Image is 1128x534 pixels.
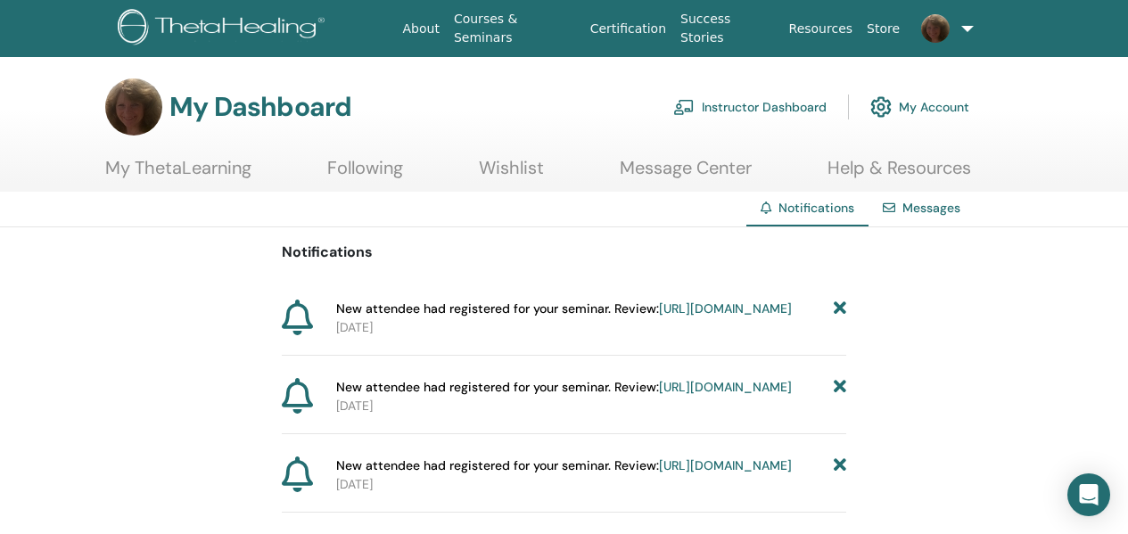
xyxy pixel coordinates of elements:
p: Notifications [282,242,846,263]
a: Instructor Dashboard [673,87,827,127]
a: My ThetaLearning [105,157,251,192]
a: [URL][DOMAIN_NAME] [659,457,792,473]
a: [URL][DOMAIN_NAME] [659,379,792,395]
img: default.jpg [105,78,162,136]
a: Messages [902,200,960,216]
a: Help & Resources [827,157,971,192]
a: Resources [782,12,860,45]
a: My Account [870,87,969,127]
a: Following [327,157,403,192]
a: Courses & Seminars [447,3,583,54]
a: Store [860,12,907,45]
a: Certification [583,12,673,45]
a: About [396,12,447,45]
span: New attendee had registered for your seminar. Review: [336,456,792,475]
a: Success Stories [673,3,781,54]
img: cog.svg [870,92,892,122]
p: [DATE] [336,397,846,415]
img: logo.png [118,9,331,49]
a: Message Center [620,157,752,192]
h3: My Dashboard [169,91,351,123]
a: Wishlist [479,157,544,192]
img: default.jpg [921,14,950,43]
span: Notifications [778,200,854,216]
span: New attendee had registered for your seminar. Review: [336,378,792,397]
img: chalkboard-teacher.svg [673,99,695,115]
span: New attendee had registered for your seminar. Review: [336,300,792,318]
p: [DATE] [336,318,846,337]
div: Open Intercom Messenger [1067,473,1110,516]
a: [URL][DOMAIN_NAME] [659,300,792,316]
p: [DATE] [336,475,846,494]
